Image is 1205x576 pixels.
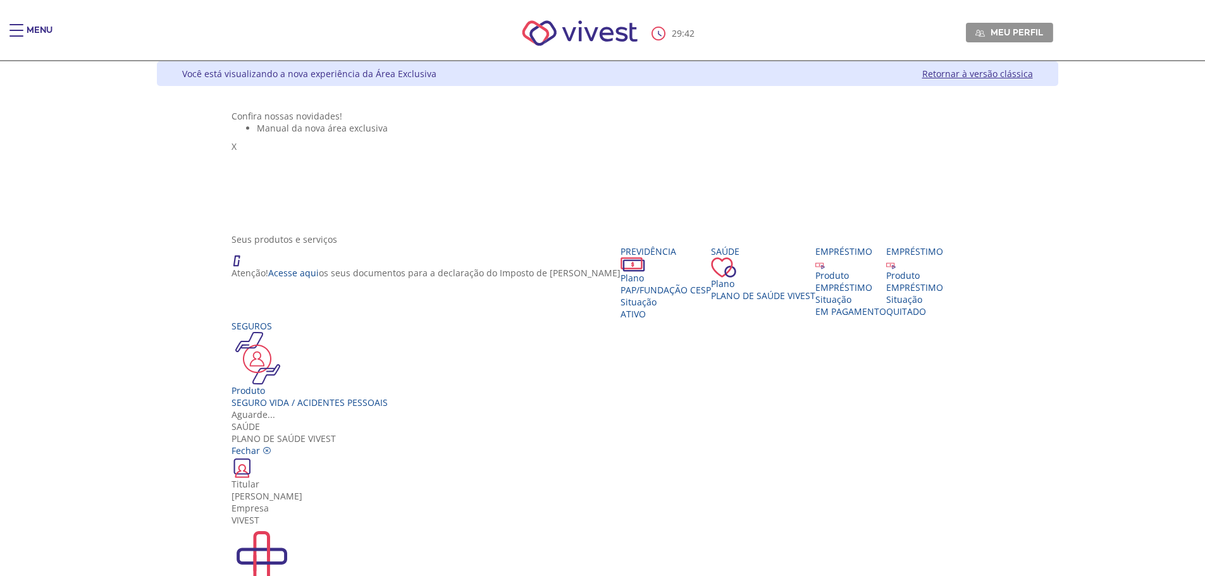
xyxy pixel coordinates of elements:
[232,444,260,457] span: Fechar
[711,278,815,290] div: Plano
[182,68,436,80] div: Você está visualizando a nova experiência da Área Exclusiva
[711,257,736,278] img: ico_coracao.png
[621,245,711,257] div: Previdência
[975,28,985,38] img: Meu perfil
[815,269,886,281] div: Produto
[886,293,943,305] div: Situação
[711,245,815,302] a: Saúde PlanoPlano de Saúde VIVEST
[232,267,621,279] p: Atenção! os seus documentos para a declaração do Imposto de [PERSON_NAME]
[232,408,983,420] div: Aguarde...
[922,68,1033,80] a: Retornar à versão clássica
[232,444,271,457] a: Fechar
[232,420,983,444] div: Plano de Saúde VIVEST
[268,267,319,279] a: Acesse aqui
[886,305,926,317] span: QUITADO
[711,290,815,302] span: Plano de Saúde VIVEST
[232,490,983,502] div: [PERSON_NAME]
[966,23,1053,42] a: Meu perfil
[232,457,253,478] img: ico_carteirinha.png
[232,396,388,408] div: Seguro Vida / Acidentes Pessoais
[815,260,825,269] img: ico_emprestimo.svg
[621,257,645,272] img: ico_dinheiro.png
[991,27,1043,38] span: Meu perfil
[257,122,388,134] span: Manual da nova área exclusiva
[232,384,388,396] div: Produto
[232,332,284,384] img: ico_seguros.png
[232,502,983,514] div: Empresa
[232,110,983,122] div: Confira nossas novidades!
[886,245,943,317] a: Empréstimo Produto EMPRÉSTIMO Situação QUITADO
[815,245,886,317] a: Empréstimo Produto EMPRÉSTIMO Situação EM PAGAMENTO
[232,420,983,432] div: Saúde
[621,245,711,320] a: Previdência PlanoPAP/Fundação CESP SituaçãoAtivo
[232,233,983,245] div: Seus produtos e serviços
[621,284,711,296] span: PAP/Fundação CESP
[232,478,983,490] div: Titular
[815,305,886,317] span: EM PAGAMENTO
[621,296,711,308] div: Situação
[27,24,53,49] div: Menu
[815,245,886,257] div: Empréstimo
[232,320,388,408] a: Seguros Produto Seguro Vida / Acidentes Pessoais
[232,514,983,526] div: VIVEST
[232,110,983,221] section: <span lang="pt-BR" dir="ltr">Visualizador do Conteúdo da Web</span> 1
[684,27,695,39] span: 42
[652,27,697,40] div: :
[815,293,886,305] div: Situação
[815,281,886,293] div: EMPRÉSTIMO
[886,245,943,257] div: Empréstimo
[232,320,388,332] div: Seguros
[886,269,943,281] div: Produto
[621,308,646,320] span: Ativo
[886,281,943,293] div: EMPRÉSTIMO
[508,6,652,60] img: Vivest
[672,27,682,39] span: 29
[886,260,896,269] img: ico_emprestimo.svg
[711,245,815,257] div: Saúde
[232,140,237,152] span: X
[232,245,253,267] img: ico_atencao.png
[621,272,711,284] div: Plano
